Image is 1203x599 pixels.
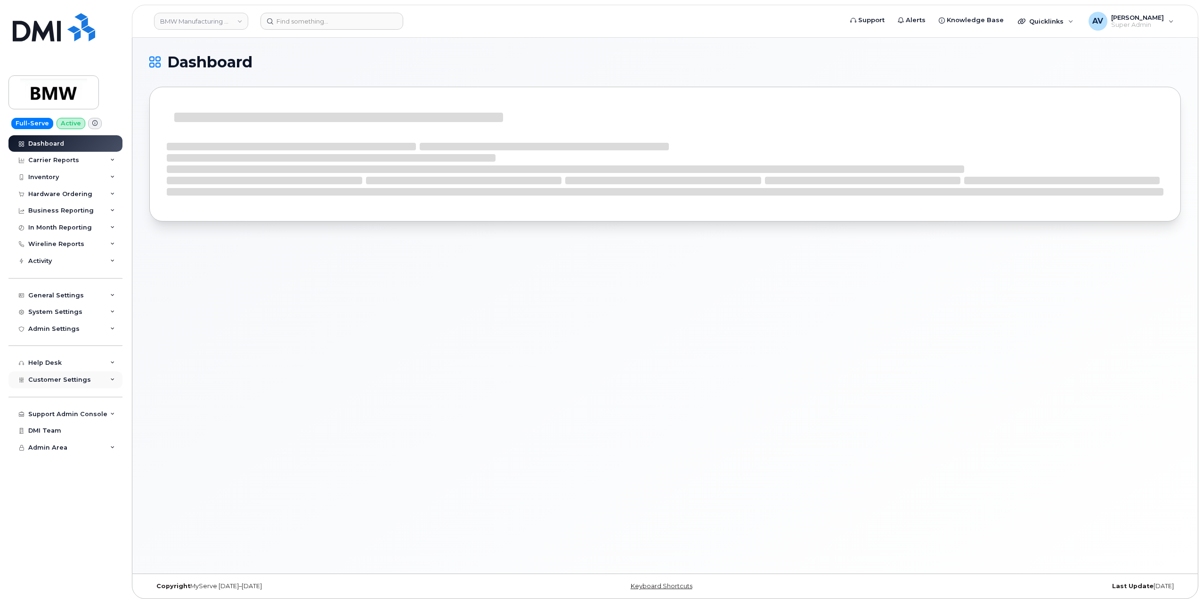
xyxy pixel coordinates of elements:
strong: Last Update [1112,583,1154,590]
div: MyServe [DATE]–[DATE] [149,583,493,590]
div: [DATE] [837,583,1181,590]
span: Dashboard [167,55,252,69]
a: Keyboard Shortcuts [631,583,692,590]
strong: Copyright [156,583,190,590]
iframe: Messenger Launcher [1162,558,1196,592]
